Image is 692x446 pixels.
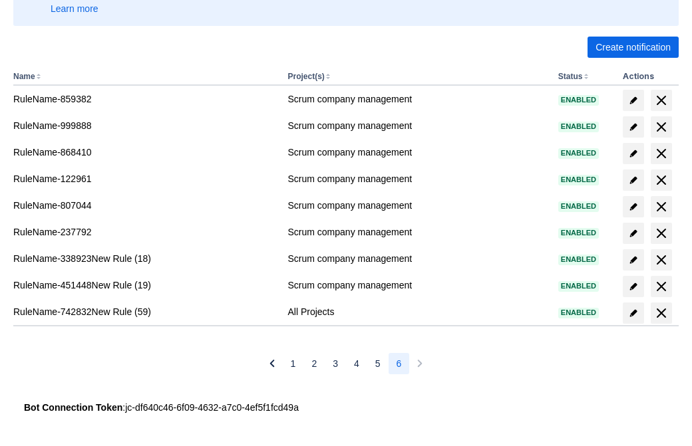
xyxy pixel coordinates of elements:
div: All Projects [287,305,547,318]
span: edit [628,308,639,318]
div: Scrum company management [287,146,547,159]
div: Scrum company management [287,225,547,239]
div: Scrum company management [287,172,547,185]
span: 4 [354,353,359,374]
div: RuleName-237792 [13,225,277,239]
button: Page 6 [389,353,410,374]
span: 2 [311,353,317,374]
button: Page 2 [303,353,325,374]
button: Previous [261,353,283,374]
span: delete [653,252,669,268]
a: Learn more [51,2,98,15]
span: delete [653,225,669,241]
div: RuleName-859382 [13,92,277,106]
button: Page 5 [367,353,389,374]
strong: Bot Connection Token [24,402,122,413]
button: Create notification [588,37,679,58]
div: RuleName-807044 [13,199,277,212]
span: edit [628,228,639,239]
span: edit [628,281,639,292]
span: Enabled [558,282,599,290]
div: Scrum company management [287,119,547,132]
div: : jc-df640c46-6f09-4632-a7c0-4ef5f1fcd49a [24,401,668,414]
span: delete [653,199,669,215]
span: Enabled [558,256,599,263]
div: RuleName-338923New Rule (18) [13,252,277,265]
span: Enabled [558,150,599,157]
span: delete [653,146,669,162]
span: delete [653,305,669,321]
span: Enabled [558,309,599,316]
span: 6 [397,353,402,374]
span: edit [628,95,639,106]
span: edit [628,201,639,212]
span: edit [628,255,639,265]
span: 3 [333,353,338,374]
div: Scrum company management [287,199,547,212]
span: delete [653,172,669,188]
span: edit [628,122,639,132]
button: Next [409,353,431,374]
span: edit [628,148,639,159]
th: Actions [617,68,679,86]
button: Project(s) [287,72,324,81]
span: Enabled [558,203,599,210]
div: Scrum company management [287,92,547,106]
div: Scrum company management [287,279,547,292]
span: Enabled [558,96,599,104]
div: RuleName-868410 [13,146,277,159]
span: edit [628,175,639,185]
button: Page 4 [346,353,367,374]
span: 5 [375,353,381,374]
div: RuleName-742832New Rule (59) [13,305,277,318]
span: 1 [291,353,296,374]
nav: Pagination [261,353,431,374]
div: RuleName-451448New Rule (19) [13,279,277,292]
div: Scrum company management [287,252,547,265]
span: delete [653,279,669,294]
button: Page 3 [325,353,346,374]
span: Enabled [558,176,599,183]
span: Create notification [596,37,671,58]
span: delete [653,119,669,135]
div: RuleName-999888 [13,119,277,132]
span: Enabled [558,123,599,130]
span: delete [653,92,669,108]
button: Name [13,72,35,81]
div: RuleName-122961 [13,172,277,185]
button: Page 1 [283,353,304,374]
button: Status [558,72,583,81]
span: Enabled [558,229,599,237]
